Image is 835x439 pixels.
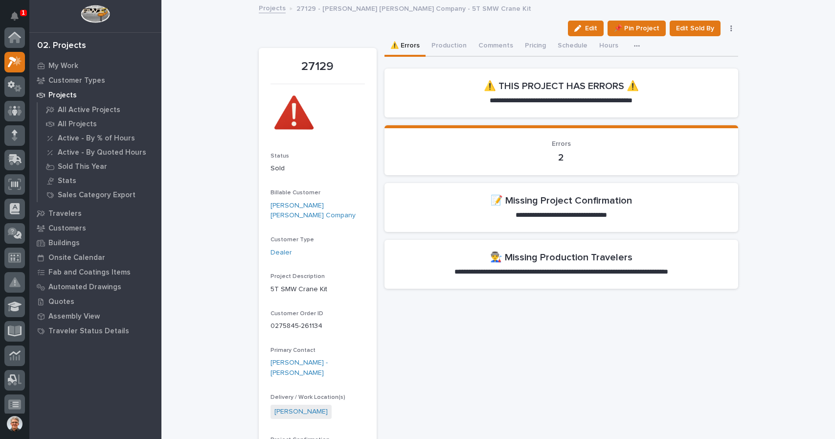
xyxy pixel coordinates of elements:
a: Projects [259,2,286,13]
h2: 👨‍🏭 Missing Production Travelers [490,252,632,263]
span: 📌 Pin Project [614,23,659,34]
p: 1 [22,9,25,16]
p: 5T SMW Crane Kit [271,284,365,295]
p: Active - By Quoted Hours [58,148,146,157]
a: [PERSON_NAME] [PERSON_NAME] Company [271,201,365,221]
p: My Work [48,62,78,70]
button: Notifications [4,6,25,26]
p: 0275845-261134 [271,321,365,331]
span: Project Description [271,274,325,279]
a: Active - By % of Hours [38,131,161,145]
p: 27129 [271,60,365,74]
p: 27129 - [PERSON_NAME] [PERSON_NAME] Company - 5T SMW Crane Kit [296,2,531,13]
span: Status [271,153,289,159]
button: Hours [593,36,624,57]
h2: 📝 Missing Project Confirmation [491,195,632,207]
a: All Active Projects [38,103,161,116]
span: Customer Type [271,237,314,243]
a: Buildings [29,235,161,250]
p: 2 [396,152,726,163]
span: Billable Customer [271,190,320,196]
p: All Projects [58,120,97,129]
button: ⚠️ Errors [384,36,426,57]
div: 02. Projects [37,41,86,51]
button: 📌 Pin Project [608,21,666,36]
a: My Work [29,58,161,73]
p: Automated Drawings [48,283,121,292]
a: Automated Drawings [29,279,161,294]
span: Errors [552,140,571,147]
p: Traveler Status Details [48,327,129,336]
a: Quotes [29,294,161,309]
a: Customers [29,221,161,235]
img: lzRwSZgZTNe9XM78m7l0lEI8BB82QHTx1G9R7sGth7g [271,90,318,138]
a: Assembly View [29,309,161,323]
div: Notifications1 [12,12,25,27]
a: Onsite Calendar [29,250,161,265]
p: Assembly View [48,312,100,321]
button: Comments [473,36,519,57]
a: Sold This Year [38,160,161,173]
a: Travelers [29,206,161,221]
a: All Projects [38,117,161,131]
p: All Active Projects [58,106,120,115]
p: Customers [48,224,86,233]
a: Projects [29,88,161,102]
p: Fab and Coatings Items [48,268,131,277]
a: Traveler Status Details [29,323,161,338]
p: Sales Category Export [58,191,135,200]
span: Primary Contact [271,347,316,353]
p: Customer Types [48,76,105,85]
p: Sold This Year [58,162,107,171]
button: Edit [568,21,604,36]
button: Schedule [552,36,593,57]
p: Onsite Calendar [48,254,105,262]
span: Edit [585,24,597,33]
span: Customer Order ID [271,311,323,317]
p: Travelers [48,209,82,218]
span: Delivery / Work Location(s) [271,394,345,400]
button: Production [426,36,473,57]
p: Buildings [48,239,80,248]
button: Edit Sold By [670,21,721,36]
a: Fab and Coatings Items [29,265,161,279]
h2: ⚠️ THIS PROJECT HAS ERRORS ⚠️ [484,80,639,92]
button: users-avatar [4,414,25,434]
p: Sold [271,163,365,174]
img: Workspace Logo [81,5,110,23]
a: Dealer [271,248,292,258]
a: Customer Types [29,73,161,88]
a: Active - By Quoted Hours [38,145,161,159]
a: [PERSON_NAME] - [PERSON_NAME] [271,358,365,378]
a: [PERSON_NAME] [274,407,328,417]
p: Quotes [48,298,74,306]
a: Stats [38,174,161,187]
a: Sales Category Export [38,188,161,202]
button: Pricing [519,36,552,57]
p: Active - By % of Hours [58,134,135,143]
span: Edit Sold By [676,23,714,34]
p: Stats [58,177,76,185]
p: Projects [48,91,77,100]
